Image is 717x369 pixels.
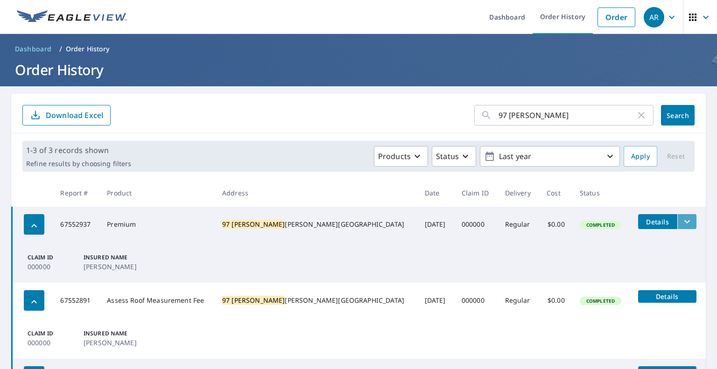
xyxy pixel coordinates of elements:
span: Completed [581,298,620,304]
span: Details [644,292,691,301]
button: Last year [480,146,620,167]
h1: Order History [11,60,706,79]
p: Refine results by choosing filters [26,160,131,168]
p: Claim ID [28,329,80,338]
p: Last year [495,148,605,165]
td: 000000 [454,283,498,318]
input: Address, Report #, Claim ID, etc. [499,102,636,128]
th: Delivery [498,179,540,207]
span: Apply [631,151,650,162]
button: filesDropdownBtn-67552937 [677,214,696,229]
div: AR [644,7,664,28]
td: $0.00 [539,283,572,318]
li: / [59,43,62,55]
td: $0.00 [539,207,572,242]
div: [PERSON_NAME][GEOGRAPHIC_DATA] [222,220,410,229]
button: detailsBtn-67552891 [638,290,696,303]
p: Insured Name [84,329,136,338]
mark: 97 [PERSON_NAME] [222,220,285,229]
nav: breadcrumb [11,42,706,56]
p: Download Excel [46,110,103,120]
th: Cost [539,179,572,207]
p: 000000 [28,338,80,348]
p: Order History [66,44,110,54]
a: Order [597,7,635,27]
p: Claim ID [28,253,80,262]
button: Apply [624,146,657,167]
th: Status [572,179,631,207]
p: Products [378,151,411,162]
span: Dashboard [15,44,52,54]
button: Status [432,146,476,167]
td: Assess Roof Measurement Fee [99,283,215,318]
mark: 97 [PERSON_NAME] [222,296,285,305]
button: detailsBtn-67552937 [638,214,677,229]
td: Premium [99,207,215,242]
th: Claim ID [454,179,498,207]
span: Completed [581,222,620,228]
td: 67552937 [53,207,99,242]
p: Status [436,151,459,162]
span: Details [644,217,672,226]
td: [DATE] [417,207,454,242]
th: Date [417,179,454,207]
th: Report # [53,179,99,207]
td: Regular [498,207,540,242]
button: Download Excel [22,105,111,125]
img: EV Logo [17,10,127,24]
p: 000000 [28,262,80,272]
p: Insured Name [84,253,136,262]
button: Search [661,105,695,125]
td: [DATE] [417,283,454,318]
td: 000000 [454,207,498,242]
a: Dashboard [11,42,56,56]
td: Regular [498,283,540,318]
th: Address [215,179,417,207]
td: 67552891 [53,283,99,318]
p: [PERSON_NAME] [84,262,136,272]
span: Search [668,111,687,120]
button: Products [374,146,428,167]
div: [PERSON_NAME][GEOGRAPHIC_DATA] [222,296,410,305]
th: Product [99,179,215,207]
p: 1-3 of 3 records shown [26,145,131,156]
p: [PERSON_NAME] [84,338,136,348]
